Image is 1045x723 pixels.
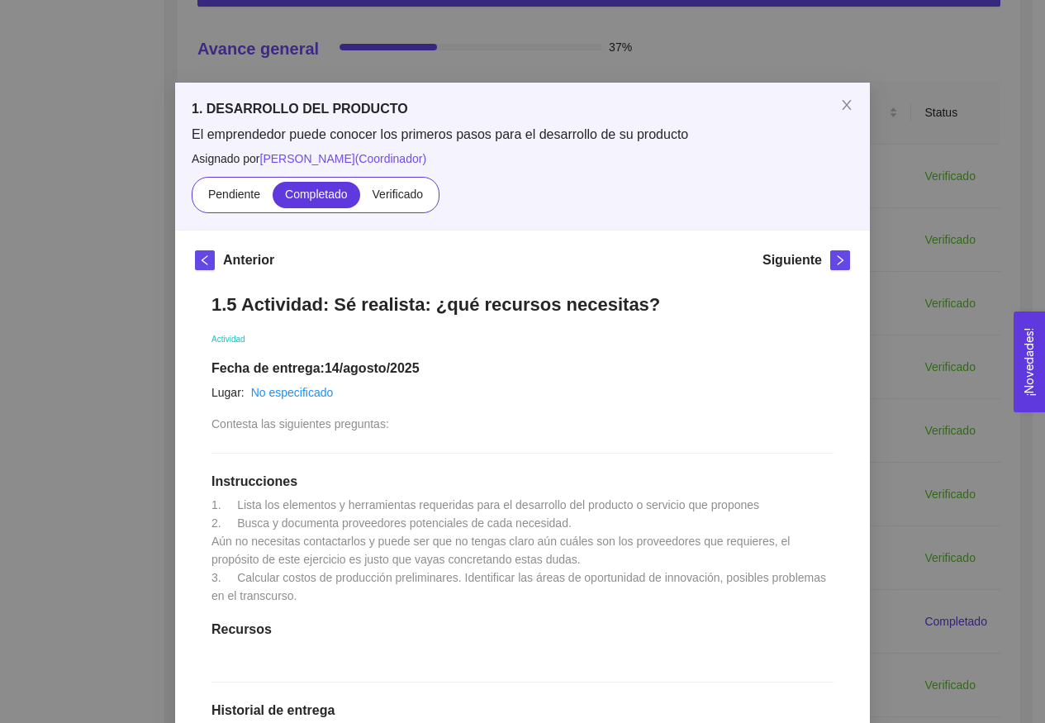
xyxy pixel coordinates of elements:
span: Asignado por [192,150,853,168]
button: Open Feedback Widget [1014,312,1045,412]
button: left [195,250,215,270]
span: Completado [285,188,348,201]
span: left [196,254,214,266]
span: El emprendedor puede conocer los primeros pasos para el desarrollo de su producto [192,126,853,144]
h1: 1.5 Actividad: Sé realista: ¿qué recursos necesitas? [211,293,834,316]
a: No especificado [251,386,334,399]
span: close [840,98,853,112]
h1: Recursos [211,621,834,638]
span: Verificado [373,188,423,201]
span: Actividad [211,335,245,344]
h1: Instrucciones [211,473,834,490]
h5: Anterior [223,250,274,270]
h5: 1. DESARROLLO DEL PRODUCTO [192,99,853,119]
span: right [831,254,849,266]
h1: Fecha de entrega: 14/agosto/2025 [211,360,834,377]
button: right [830,250,850,270]
article: Lugar: [211,383,245,402]
span: Contesta las siguientes preguntas: [211,417,389,430]
span: 1. Lista los elementos y herramientas requeridas para el desarrollo del producto o servicio que p... [211,498,829,602]
span: Pendiente [208,188,260,201]
h5: Siguiente [762,250,822,270]
h1: Historial de entrega [211,702,834,719]
span: [PERSON_NAME] ( Coordinador ) [260,152,427,165]
button: Close [824,83,870,129]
